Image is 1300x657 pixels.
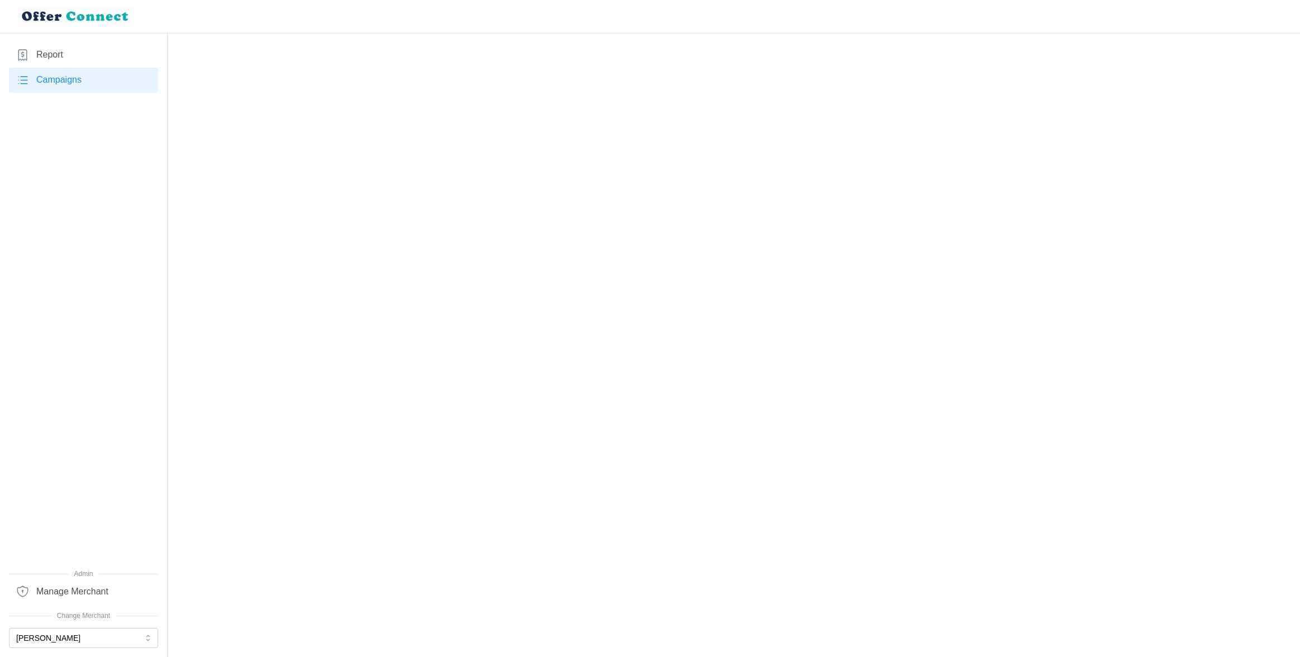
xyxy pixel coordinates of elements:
[9,628,158,648] button: [PERSON_NAME]
[9,569,158,579] span: Admin
[9,579,158,604] a: Manage Merchant
[36,585,108,599] span: Manage Merchant
[9,68,158,93] a: Campaigns
[9,611,158,621] span: Change Merchant
[36,73,82,87] span: Campaigns
[36,48,63,62] span: Report
[18,7,134,26] img: loyalBe Logo
[9,42,158,68] a: Report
